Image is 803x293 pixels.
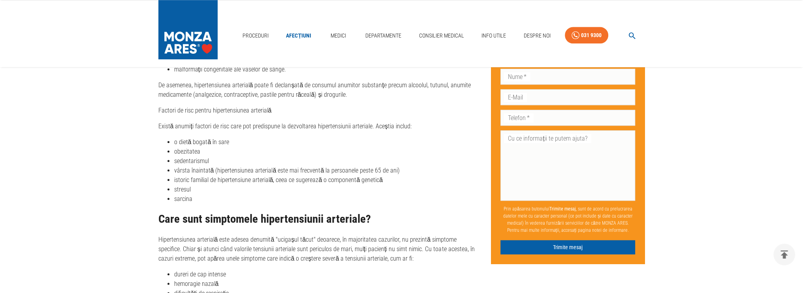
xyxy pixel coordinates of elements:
[283,28,314,44] a: Afecțiuni
[174,65,479,74] li: malformații congenitale ale vaselor de sânge.
[174,175,479,185] li: istoric familial de hipertensiune arterială, ceea ce sugerează o componentă genetică
[581,30,602,40] div: 031 9300
[158,235,479,263] p: Hipertensiunea arterială este adesea denumită "ucigașul tăcut" deoarece, în majoritatea cazurilor...
[565,27,608,44] a: 031 9300
[174,194,479,204] li: sarcina
[174,279,479,289] li: hemoragie nazală
[174,166,479,175] li: vârsta înaintată (hipertensiunea arterială este mai frecventă la persoanele peste 65 de ani)
[773,244,795,265] button: delete
[158,81,479,100] p: De asemenea, hipertensiunea arterială poate fi declanșată de consumul anumitor substanțe precum a...
[362,28,404,44] a: Departamente
[325,28,351,44] a: Medici
[416,28,467,44] a: Consilier Medical
[239,28,272,44] a: Proceduri
[549,206,576,212] b: Trimite mesaj
[158,122,479,131] p: Există anumiți factori de risc care pot predispune la dezvoltarea hipertensiunii arteriale. Aceșt...
[174,147,479,156] li: obezitatea
[174,137,479,147] li: o dietă bogată în sare
[520,28,553,44] a: Despre Noi
[158,213,479,225] h2: Care sunt simptomele hipertensiunii arteriale?
[174,185,479,194] li: stresul
[174,156,479,166] li: sedentarismul
[158,106,479,115] p: Factori de risc pentru hipertensiunea arterială
[500,240,635,255] button: Trimite mesaj
[478,28,509,44] a: Info Utile
[174,270,479,279] li: dureri de cap intense
[500,202,635,237] p: Prin apăsarea butonului , sunt de acord cu prelucrarea datelor mele cu caracter personal (ce pot ...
